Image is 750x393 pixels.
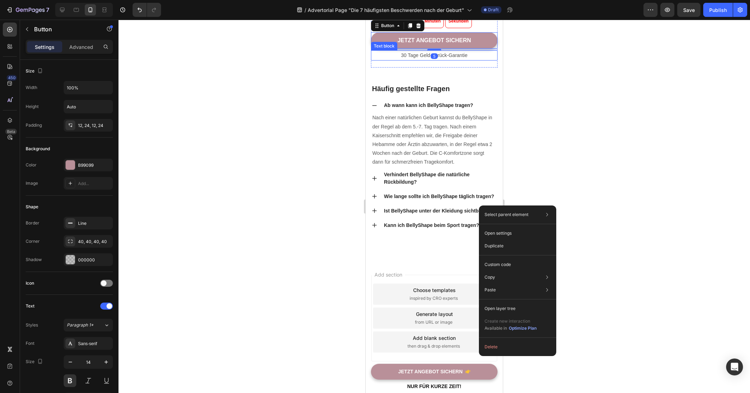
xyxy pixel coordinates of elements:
span: inspired by CRO experts [44,275,92,282]
input: Auto [64,100,113,113]
div: Open Intercom Messenger [726,359,743,375]
a: JETZT ANGEBOT SICHERN [5,344,132,360]
div: Height [26,103,39,110]
p: Nur für kurze Zeit! [6,362,131,371]
p: Ist BellyShape unter der Kleidung sichtbar? [18,188,121,195]
div: Line [78,220,111,227]
input: Auto [64,81,113,94]
div: Styles [26,322,38,328]
div: Publish [709,6,727,14]
strong: Ab wann kann ich BellyShape tragen? [18,83,108,88]
div: Add blank section [47,315,90,322]
div: Size [26,357,44,367]
div: Sans-serif [78,341,111,347]
p: Open layer tree [485,305,515,312]
iframe: Design area [366,20,503,393]
p: JETZT ANGEBOT SICHERN [32,348,97,356]
button: Paragraph 1* [64,319,113,331]
span: JETZT Angebot sichern [32,18,105,24]
div: 12, 24, 12, 24 [78,122,111,129]
p: Copy [485,274,495,280]
p: Nach einer natürlichen Geburt kannst du BellyShape in der Regel ab dem 5.-7. Tag tragen. Nach ein... [7,94,130,147]
p: Duplicate [485,243,504,249]
div: Image [26,180,38,186]
div: Choose templates [47,267,90,274]
span: Draft [488,7,499,13]
p: Custom code [485,261,511,268]
div: Border [26,220,39,226]
button: Delete [482,341,553,353]
div: Generate layout [50,291,87,298]
span: Add section [6,251,39,259]
p: Paste [485,287,496,293]
p: Open settings [485,230,512,236]
div: 000000 [78,257,111,263]
p: Button [34,25,94,33]
div: Corner [26,238,40,245]
span: Save [683,7,695,13]
div: Text block [7,23,30,30]
p: Advanced [69,43,93,51]
div: 450 [7,75,17,81]
a: JETZT Angebot sichern [5,13,132,29]
p: Create new interaction [485,318,537,325]
p: Select parent element [485,211,528,218]
div: Padding [26,122,42,128]
div: Font [26,340,34,347]
div: Shape [26,204,38,210]
div: Undo/Redo [133,3,161,17]
span: then drag & drop elements [42,323,94,330]
button: Optimize Plan [508,325,537,332]
p: Verhindert BellyShape die natürliche Rückbildung? [18,151,130,166]
div: Button [14,3,30,9]
div: Icon [26,280,34,286]
button: 7 [3,3,52,17]
div: Width [26,84,37,91]
div: Text [26,303,34,309]
span: from URL or image [49,299,87,306]
button: Publish [703,3,733,17]
p: Wie lange sollte ich BellyShape täglich tragen? [18,173,128,180]
div: Add... [78,180,111,187]
div: Beta [5,129,17,134]
button: Save [677,3,700,17]
span: Available in [485,325,507,331]
div: Shadow [26,256,42,263]
div: Size [26,66,44,76]
div: 40, 40, 40, 40 [78,239,111,245]
h2: Häufig gestellte Fragen [6,64,132,74]
span: Advertorial Page "Die 7 häufigsten Beschwerden nach der Geburt" [308,6,464,14]
p: 30 Tage Geld-Zurück-Garantie [6,31,131,40]
p: 7 [46,6,49,14]
span: / [305,6,306,14]
div: Color [26,162,37,168]
p: Settings [35,43,55,51]
span: Paragraph 1* [67,322,94,328]
p: Kann ich BellyShape beim Sport tragen? [18,202,114,209]
div: Optimize Plan [509,325,537,331]
div: Background [26,146,50,152]
div: B99099 [78,162,111,169]
div: 5 [65,33,72,39]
